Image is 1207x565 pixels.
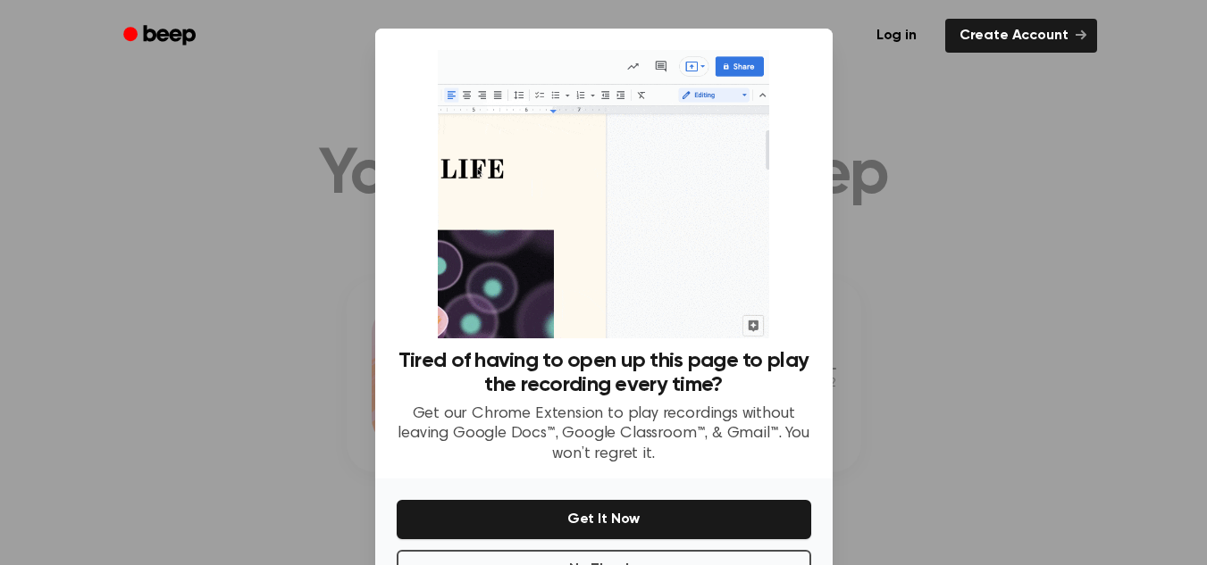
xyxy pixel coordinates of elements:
[945,19,1097,53] a: Create Account
[397,349,811,397] h3: Tired of having to open up this page to play the recording every time?
[397,500,811,539] button: Get It Now
[397,404,811,465] p: Get our Chrome Extension to play recordings without leaving Google Docs™, Google Classroom™, & Gm...
[111,19,212,54] a: Beep
[859,15,935,56] a: Log in
[438,50,769,338] img: Beep extension in action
